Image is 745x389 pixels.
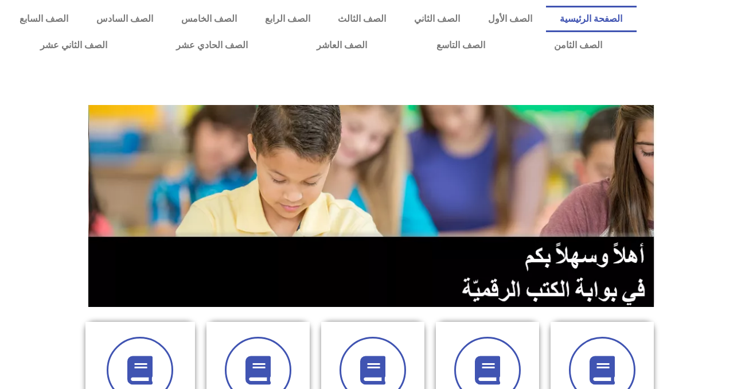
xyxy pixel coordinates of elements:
[546,6,637,32] a: الصفحة الرئيسية
[83,6,167,32] a: الصف السادس
[6,32,142,59] a: الصف الثاني عشر
[167,6,251,32] a: الصف الخامس
[142,32,282,59] a: الصف الحادي عشر
[400,6,474,32] a: الصف الثاني
[474,6,546,32] a: الصف الأول
[282,32,401,59] a: الصف العاشر
[324,6,400,32] a: الصف الثالث
[520,32,637,59] a: الصف الثامن
[401,32,519,59] a: الصف التاسع
[251,6,324,32] a: الصف الرابع
[6,6,83,32] a: الصف السابع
